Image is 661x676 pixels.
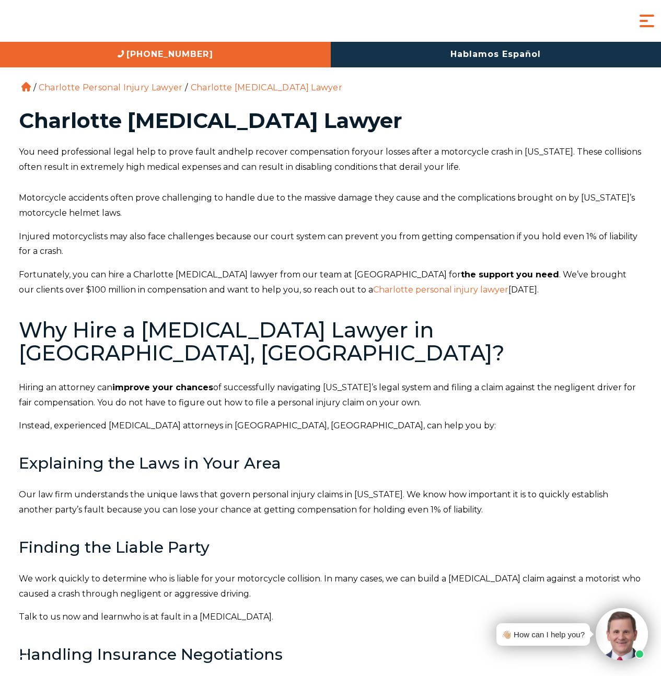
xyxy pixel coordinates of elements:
[19,454,643,472] h3: Explaining the Laws in Your Area
[234,147,364,157] span: help recover compensation for
[19,270,461,279] span: Fortunately, you can hire a Charlotte [MEDICAL_DATA] lawyer from our team at [GEOGRAPHIC_DATA] for
[19,147,234,157] span: You need professional legal help to prove fault and
[19,574,641,599] span: We work quickly to determine who is liable for your motorcycle collision. In many cases, we can b...
[19,382,112,392] span: Hiring an attorney can
[112,382,213,392] b: improve your chances
[19,193,635,218] span: Motorcycle accidents often prove challenging to handle due to the massive damage they cause and t...
[19,231,637,257] span: Injured motorcyclists may also face challenges because our court system can prevent you from gett...
[19,270,627,295] span: . We’ve brought our clients over $100 million in compensation and want to help you, so reach out ...
[502,627,585,642] div: 👋🏼 How can I help you?
[188,83,345,92] li: Charlotte [MEDICAL_DATA] Lawyer
[39,83,183,92] a: Charlotte Personal Injury Lawyer
[508,285,539,295] span: [DATE].
[19,319,643,365] h2: Why Hire a [MEDICAL_DATA] Lawyer in [GEOGRAPHIC_DATA], [GEOGRAPHIC_DATA]?
[123,612,272,622] span: who is at fault in a [MEDICAL_DATA]
[19,489,608,515] span: Our law firm understands the unique laws that govern personal injury claims in [US_STATE]. We kno...
[19,646,643,663] h3: Handling Insurance Negotiations
[636,10,657,31] button: Menu
[461,270,559,279] b: the support you need
[19,110,643,131] h1: Charlotte [MEDICAL_DATA] Lawyer
[8,11,133,31] img: Auger & Auger Accident and Injury Lawyers Logo
[19,612,123,622] span: Talk to us now and learn
[596,608,648,660] img: Intaker widget Avatar
[21,82,31,91] a: Home
[272,612,273,622] span: .
[19,539,643,556] h3: Finding the Liable Party
[19,382,636,407] span: of successfully navigating [US_STATE]’s legal system and filing a claim against the negligent dri...
[19,421,496,430] span: Instead, experienced [MEDICAL_DATA] attorneys in [GEOGRAPHIC_DATA], [GEOGRAPHIC_DATA], can help y...
[373,285,508,295] a: Charlotte personal injury lawyer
